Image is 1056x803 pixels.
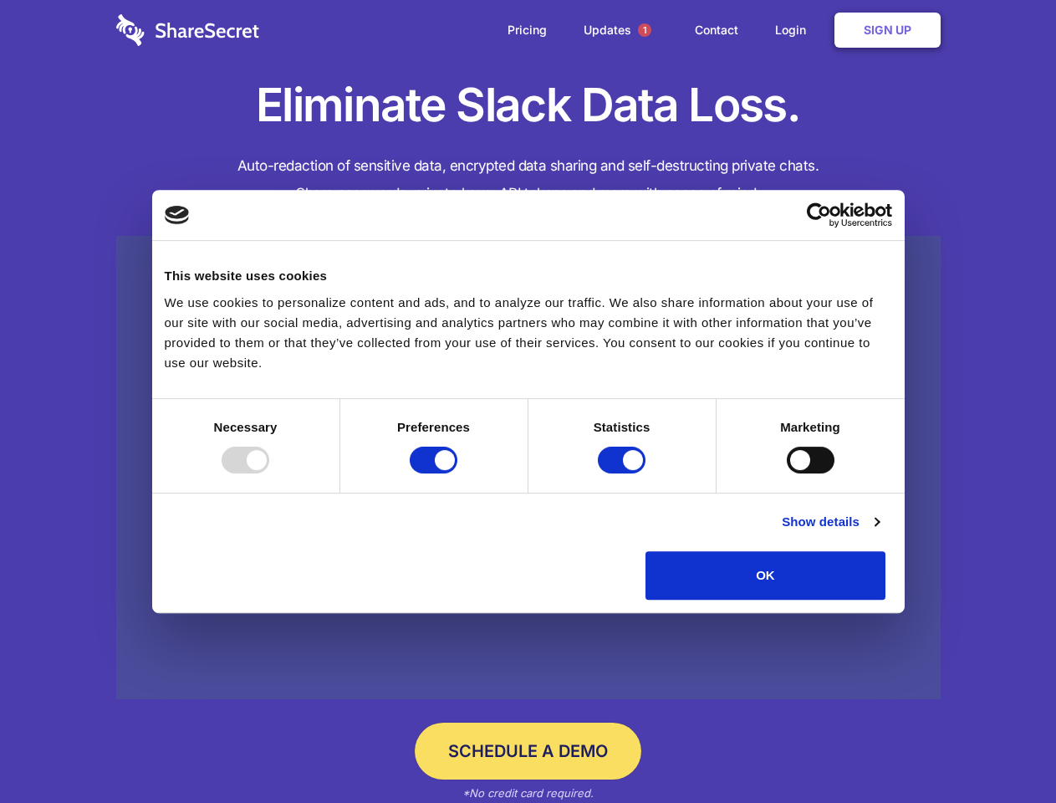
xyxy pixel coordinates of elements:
a: Pricing [491,4,564,56]
a: Usercentrics Cookiebot - opens in a new window [746,202,892,228]
div: This website uses cookies [165,266,892,286]
img: logo-wordmark-white-trans-d4663122ce5f474addd5e946df7df03e33cb6a1c49d2221995e7729f52c070b2.svg [116,14,259,46]
strong: Preferences [397,420,470,434]
strong: Statistics [594,420,650,434]
a: Contact [678,4,755,56]
a: Schedule a Demo [415,723,641,780]
a: Login [758,4,831,56]
h4: Auto-redaction of sensitive data, encrypted data sharing and self-destructing private chats. Shar... [116,152,941,207]
strong: Necessary [214,420,278,434]
a: Wistia video thumbnail [116,236,941,700]
div: We use cookies to personalize content and ads, and to analyze our traffic. We also share informat... [165,293,892,373]
strong: Marketing [780,420,840,434]
a: Sign Up [834,13,941,48]
em: *No credit card required. [462,786,594,800]
span: 1 [638,23,651,37]
a: Show details [782,512,879,532]
img: logo [165,206,190,224]
h1: Eliminate Slack Data Loss. [116,75,941,136]
button: OK [645,551,885,600]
